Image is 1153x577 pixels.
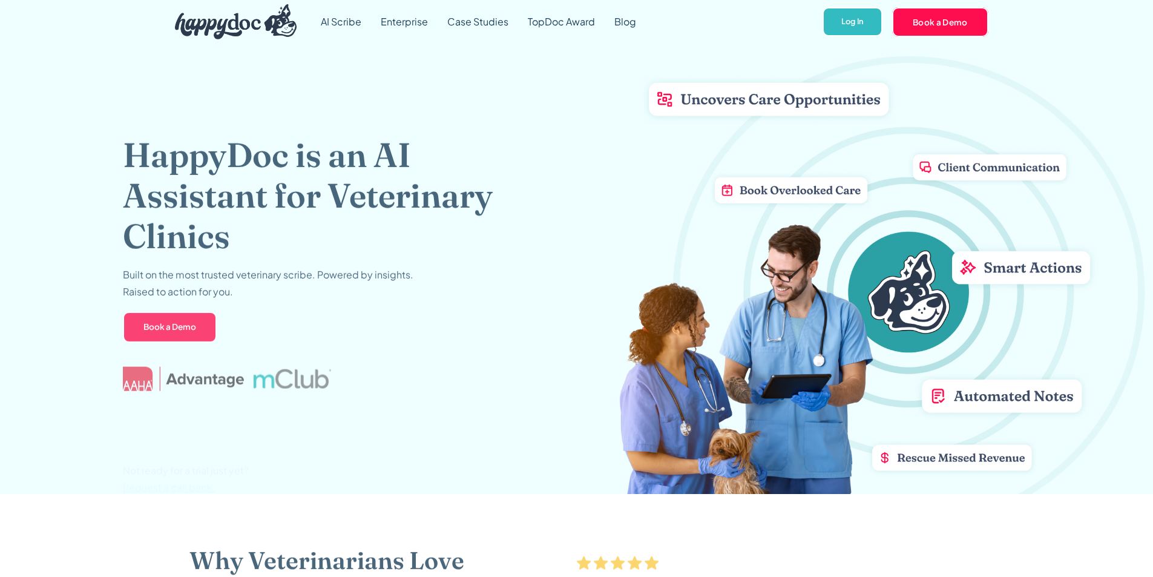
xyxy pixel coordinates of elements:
[123,462,249,496] p: Not ready for a trial just yet?
[123,134,531,257] h1: HappyDoc is an AI Assistant for Veterinary Clinics
[123,266,413,300] p: Built on the most trusted veterinary scribe. Powered by insights. Raised to action for you.
[175,4,297,39] img: HappyDoc Logo: A happy dog with his ear up, listening.
[123,481,215,493] span: Request a call back.
[123,311,217,343] a: Book a Demo
[165,1,297,42] a: home
[123,367,244,391] img: AAHA Advantage logo
[253,369,330,389] img: mclub logo
[892,7,988,36] a: Book a Demo
[823,7,882,37] a: Log In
